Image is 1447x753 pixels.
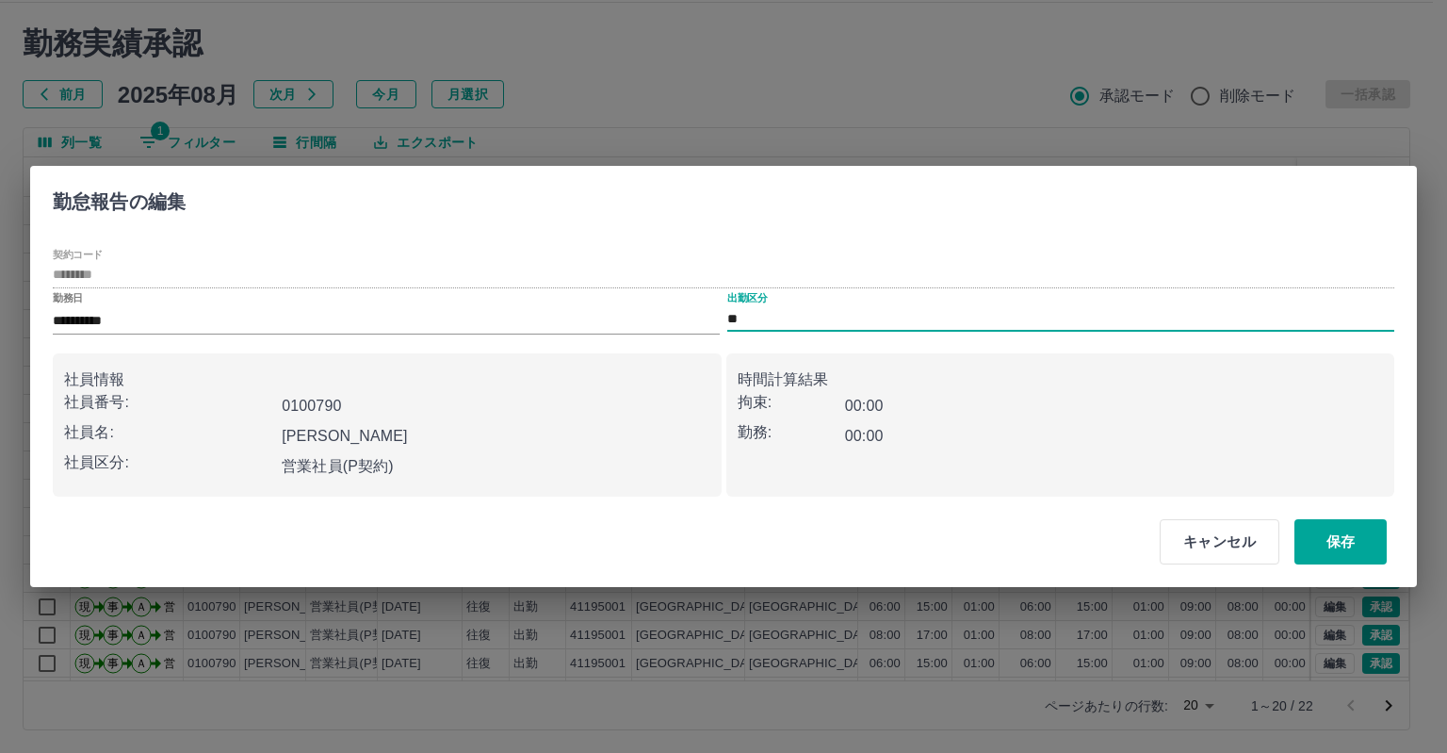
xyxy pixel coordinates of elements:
b: 00:00 [845,398,884,414]
button: 保存 [1294,519,1387,565]
p: 勤務: [738,421,845,444]
h2: 勤怠報告の編集 [30,166,208,230]
label: 勤務日 [53,291,83,305]
p: 拘束: [738,391,845,414]
b: 00:00 [845,428,884,444]
b: 0100790 [282,398,341,414]
b: [PERSON_NAME] [282,428,408,444]
p: 社員区分: [64,451,274,474]
p: 社員名: [64,421,274,444]
b: 営業社員(P契約) [282,458,394,474]
p: 時間計算結果 [738,368,1384,391]
button: キャンセル [1160,519,1279,565]
label: 契約コード [53,247,103,261]
label: 出勤区分 [727,291,767,305]
p: 社員情報 [64,368,710,391]
p: 社員番号: [64,391,274,414]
